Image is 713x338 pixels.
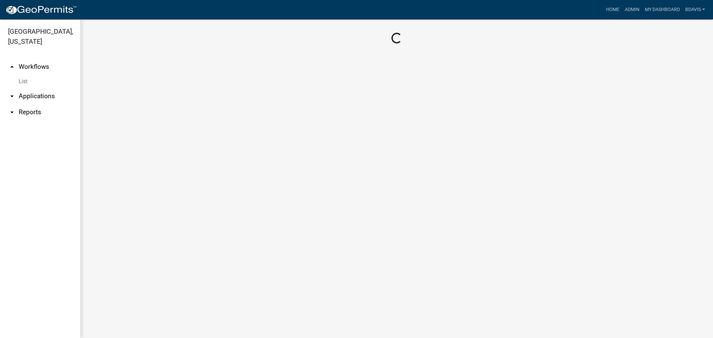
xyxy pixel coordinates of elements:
[642,3,683,16] a: My Dashboard
[622,3,642,16] a: Admin
[8,63,16,71] i: arrow_drop_up
[8,108,16,116] i: arrow_drop_down
[683,3,708,16] a: bdavis
[8,92,16,100] i: arrow_drop_down
[603,3,622,16] a: Home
